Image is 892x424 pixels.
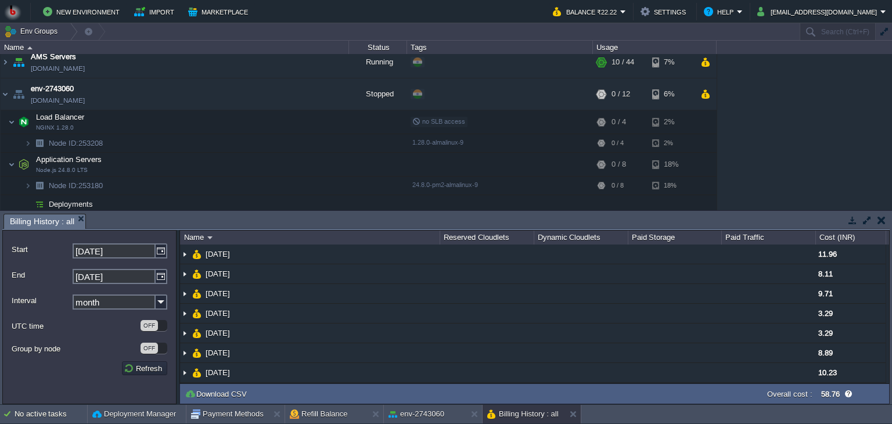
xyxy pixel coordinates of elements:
[12,269,71,281] label: End
[31,51,76,63] a: AMS Servers
[612,153,626,176] div: 0 / 8
[192,304,202,323] img: AMDAwAAAACH5BAEAAAAALAAAAAABAAEAAAICRAEAOw==
[818,250,837,258] span: 11.96
[48,199,95,209] a: Deployments
[818,309,833,318] span: 3.29
[652,46,690,78] div: 7%
[180,284,189,303] img: AMDAwAAAACH5BAEAAAAALAAAAAABAAEAAAICRAEAOw==
[24,195,31,213] img: AMDAwAAAACH5BAEAAAAALAAAAAABAAEAAAICRAEAOw==
[10,78,27,110] img: AMDAwAAAACH5BAEAAAAALAAAAAABAAEAAAICRAEAOw==
[12,294,71,307] label: Interval
[188,5,251,19] button: Marketplace
[204,289,232,299] a: [DATE]
[1,41,348,54] div: Name
[31,177,48,195] img: AMDAwAAAACH5BAEAAAAALAAAAAABAAEAAAICRAEAOw==
[722,231,815,245] div: Paid Traffic
[652,153,690,176] div: 18%
[412,139,463,146] span: 1.28.0-almalinux-9
[12,320,139,332] label: UTC time
[818,289,833,298] span: 9.71
[180,324,189,343] img: AMDAwAAAACH5BAEAAAAALAAAAAABAAEAAAICRAEAOw==
[48,181,105,191] a: Node ID:253180
[612,78,630,110] div: 0 / 12
[4,23,62,39] button: Env Groups
[818,368,837,377] span: 10.23
[553,5,620,19] button: Balance ₹22.22
[612,110,626,134] div: 0 / 4
[31,83,74,95] a: env-2743060
[818,348,833,357] span: 8.89
[10,214,74,229] span: Billing History : all
[8,110,15,134] img: AMDAwAAAACH5BAEAAAAALAAAAAABAAEAAAICRAEAOw==
[192,383,202,402] img: AMDAwAAAACH5BAEAAAAALAAAAAABAAEAAAICRAEAOw==
[487,408,559,420] button: Billing History : all
[290,408,348,420] button: Refill Balance
[181,231,440,245] div: Name
[767,390,812,398] label: Overall cost :
[818,329,833,337] span: 3.29
[35,112,86,122] span: Load Balancer
[1,78,10,110] img: AMDAwAAAACH5BAEAAAAALAAAAAABAAEAAAICRAEAOw==
[31,195,48,213] img: AMDAwAAAACH5BAEAAAAALAAAAAABAAEAAAICRAEAOw==
[704,5,737,19] button: Help
[412,181,478,188] span: 24.8.0-pm2-almalinux-9
[185,389,250,399] button: Download CSV
[204,368,232,378] a: [DATE]
[12,243,71,256] label: Start
[36,167,88,174] span: Node.js 24.8.0 LTS
[43,5,123,19] button: New Environment
[27,46,33,49] img: AMDAwAAAACH5BAEAAAAALAAAAAABAAEAAAICRAEAOw==
[612,46,634,78] div: 10 / 44
[594,41,716,54] div: Usage
[180,264,189,283] img: AMDAwAAAACH5BAEAAAAALAAAAAABAAEAAAICRAEAOw==
[180,304,189,323] img: AMDAwAAAACH5BAEAAAAALAAAAAABAAEAAAICRAEAOw==
[535,231,628,245] div: Dynamic Cloudlets
[818,270,833,278] span: 8.11
[12,343,139,355] label: Group by node
[31,63,85,74] a: [DOMAIN_NAME]
[35,113,86,121] a: Load BalancerNGINX 1.28.0
[180,383,189,402] img: AMDAwAAAACH5BAEAAAAALAAAAAABAAEAAAICRAEAOw==
[349,78,407,110] div: Stopped
[207,236,213,239] img: AMDAwAAAACH5BAEAAAAALAAAAAABAAEAAAICRAEAOw==
[350,41,407,54] div: Status
[192,324,202,343] img: AMDAwAAAACH5BAEAAAAALAAAAAABAAEAAAICRAEAOw==
[192,284,202,303] img: AMDAwAAAACH5BAEAAAAALAAAAAABAAEAAAICRAEAOw==
[412,118,465,125] span: no SLB access
[24,134,31,152] img: AMDAwAAAACH5BAEAAAAALAAAAAABAAEAAAICRAEAOw==
[92,408,176,420] button: Deployment Manager
[192,363,202,382] img: AMDAwAAAACH5BAEAAAAALAAAAAABAAEAAAICRAEAOw==
[389,408,444,420] button: env-2743060
[612,134,624,152] div: 0 / 4
[612,177,624,195] div: 0 / 8
[35,154,103,164] span: Application Servers
[141,343,158,354] div: OFF
[349,46,407,78] div: Running
[204,348,232,358] a: [DATE]
[192,343,202,362] img: AMDAwAAAACH5BAEAAAAALAAAAAABAAEAAAICRAEAOw==
[49,139,78,148] span: Node ID:
[49,181,78,190] span: Node ID:
[204,269,232,279] a: [DATE]
[652,110,690,134] div: 2%
[8,153,15,176] img: AMDAwAAAACH5BAEAAAAALAAAAAABAAEAAAICRAEAOw==
[817,231,886,245] div: Cost (INR)
[408,41,592,54] div: Tags
[204,308,232,318] a: [DATE]
[180,363,189,382] img: AMDAwAAAACH5BAEAAAAALAAAAAABAAEAAAICRAEAOw==
[204,328,232,338] a: [DATE]
[31,134,48,152] img: AMDAwAAAACH5BAEAAAAALAAAAAABAAEAAAICRAEAOw==
[48,138,105,148] span: 253208
[16,153,32,176] img: AMDAwAAAACH5BAEAAAAALAAAAAABAAEAAAICRAEAOw==
[441,231,534,245] div: Reserved Cloudlets
[652,177,690,195] div: 18%
[180,343,189,362] img: AMDAwAAAACH5BAEAAAAALAAAAAABAAEAAAICRAEAOw==
[10,46,27,78] img: AMDAwAAAACH5BAEAAAAALAAAAAABAAEAAAICRAEAOw==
